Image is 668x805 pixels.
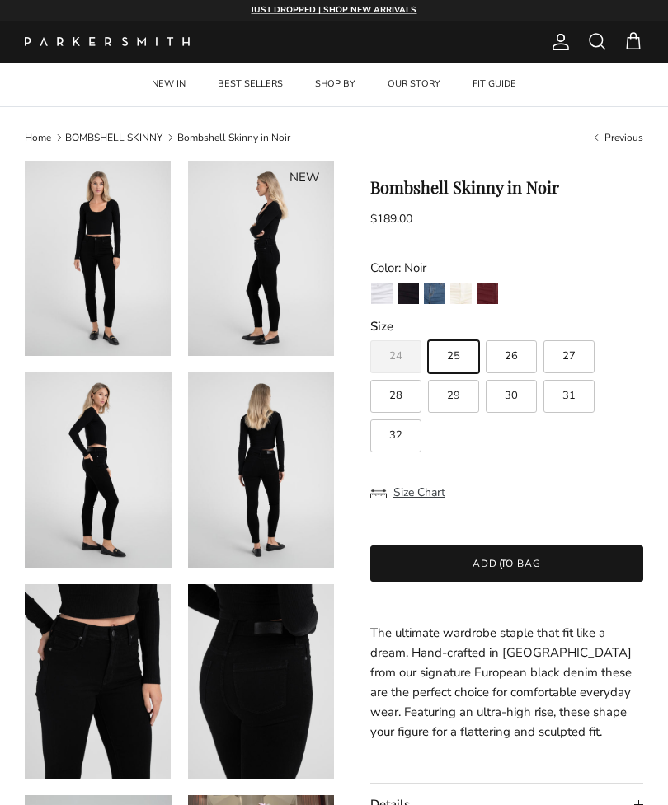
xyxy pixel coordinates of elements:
span: $189.00 [370,211,412,227]
span: 31 [562,391,576,401]
span: 29 [447,391,460,401]
a: Home [25,131,51,144]
div: Color: Noir [370,258,643,278]
img: Parker Smith [25,37,190,46]
a: Creamsickle [449,282,473,310]
a: FIT GUIDE [458,63,531,106]
span: 25 [447,351,460,362]
h1: Bombshell Skinny in Noir [370,177,643,197]
a: Eternal White [370,282,393,310]
legend: Size [370,318,393,335]
span: 27 [562,351,576,362]
a: SHOP BY [300,63,370,106]
img: Merlot [477,283,498,304]
span: The ultimate wardrobe staple that fit like a dream. Hand-crafted in [GEOGRAPHIC_DATA] from our si... [370,625,632,740]
label: Sold out [370,340,421,373]
a: BOMBSHELL SKINNY [65,131,162,144]
span: Previous [604,131,643,144]
span: 32 [389,430,402,441]
a: Merlot [476,282,499,310]
img: Creamsickle [450,283,472,304]
a: Jagger [423,282,446,310]
strong: JUST DROPPED | SHOP NEW ARRIVALS [251,4,416,16]
a: NEW IN [137,63,200,106]
a: Previous [590,130,643,144]
img: Eternal White [371,283,393,304]
span: 24 [389,351,402,362]
img: Noir [398,283,419,304]
a: BEST SELLERS [203,63,298,106]
a: Noir [397,282,420,310]
span: 28 [389,391,402,401]
a: Account [544,32,571,52]
nav: Breadcrumbs [25,130,643,144]
img: Jagger [424,283,445,304]
a: OUR STORY [373,63,455,106]
a: Bombshell Skinny in Noir [177,131,290,144]
span: 30 [505,391,518,401]
span: 26 [505,351,518,362]
button: Size Chart [370,477,445,508]
a: JUST DROPPED | SHOP NEW ARRIVALS [251,3,416,16]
